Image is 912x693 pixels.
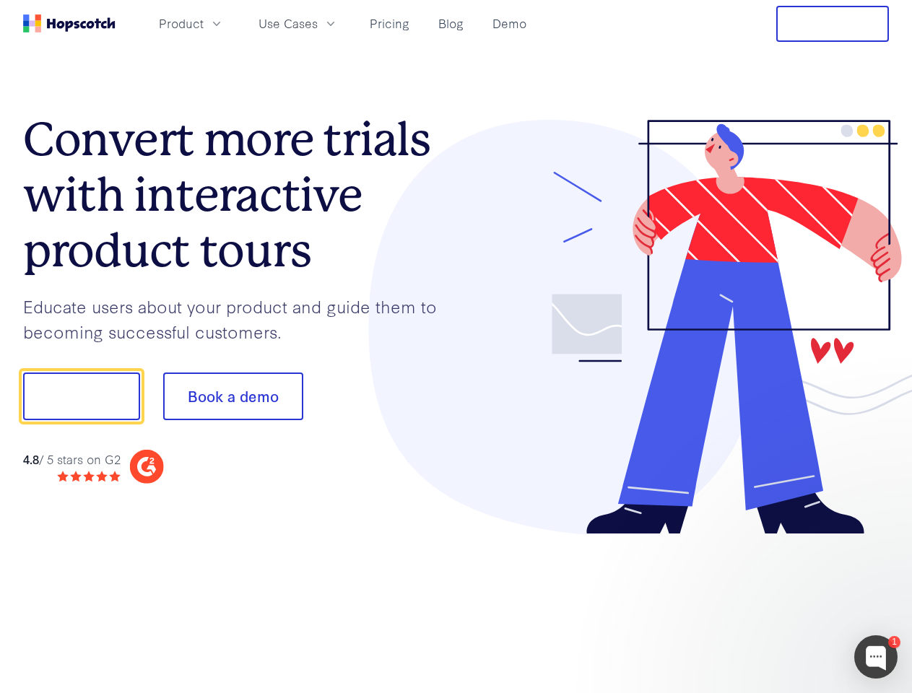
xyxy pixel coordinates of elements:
span: Use Cases [259,14,318,32]
a: Demo [487,12,532,35]
button: Free Trial [776,6,889,42]
strong: 4.8 [23,450,39,467]
a: Blog [433,12,469,35]
button: Use Cases [250,12,347,35]
button: Product [150,12,233,35]
p: Educate users about your product and guide them to becoming successful customers. [23,294,456,344]
div: / 5 stars on G2 [23,450,121,468]
a: Home [23,14,116,32]
div: 1 [888,636,900,648]
button: Show me! [23,372,140,420]
a: Pricing [364,12,415,35]
h1: Convert more trials with interactive product tours [23,112,456,278]
span: Product [159,14,204,32]
button: Book a demo [163,372,303,420]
